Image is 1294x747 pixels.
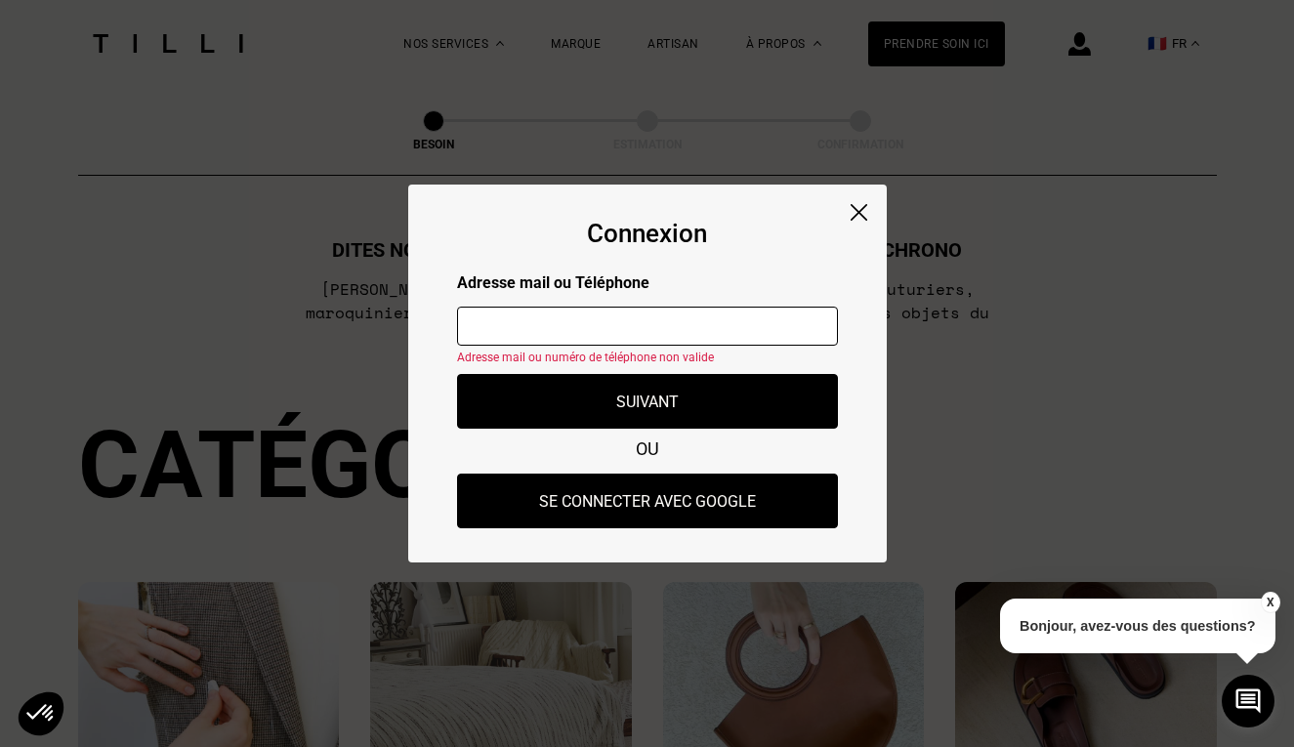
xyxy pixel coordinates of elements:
[636,438,659,459] span: OU
[851,204,867,221] img: close
[457,273,838,292] p: Adresse mail ou Téléphone
[457,374,838,429] button: Suivant
[587,219,707,248] div: Connexion
[1260,592,1279,613] button: X
[457,474,838,528] button: Se connecter avec Google
[1000,599,1275,653] p: Bonjour, avez-vous des questions?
